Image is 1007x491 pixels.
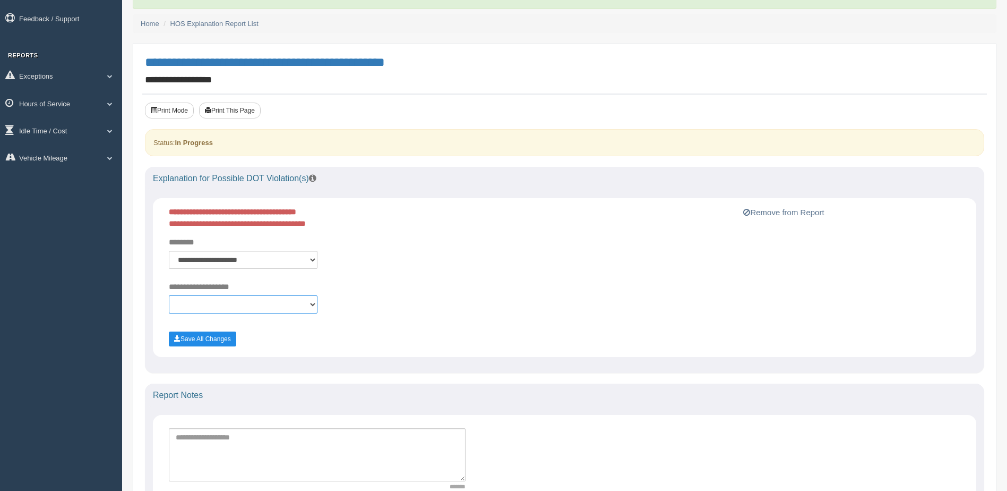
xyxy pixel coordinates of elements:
div: Status: [145,129,984,156]
button: Print Mode [145,103,194,118]
strong: In Progress [175,139,213,147]
div: Explanation for Possible DOT Violation(s) [145,167,984,190]
button: Save [169,332,236,346]
div: Report Notes [145,384,984,407]
button: Print This Page [199,103,261,118]
a: Home [141,20,159,28]
a: HOS Explanation Report List [170,20,259,28]
button: Remove from Report [740,206,827,219]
